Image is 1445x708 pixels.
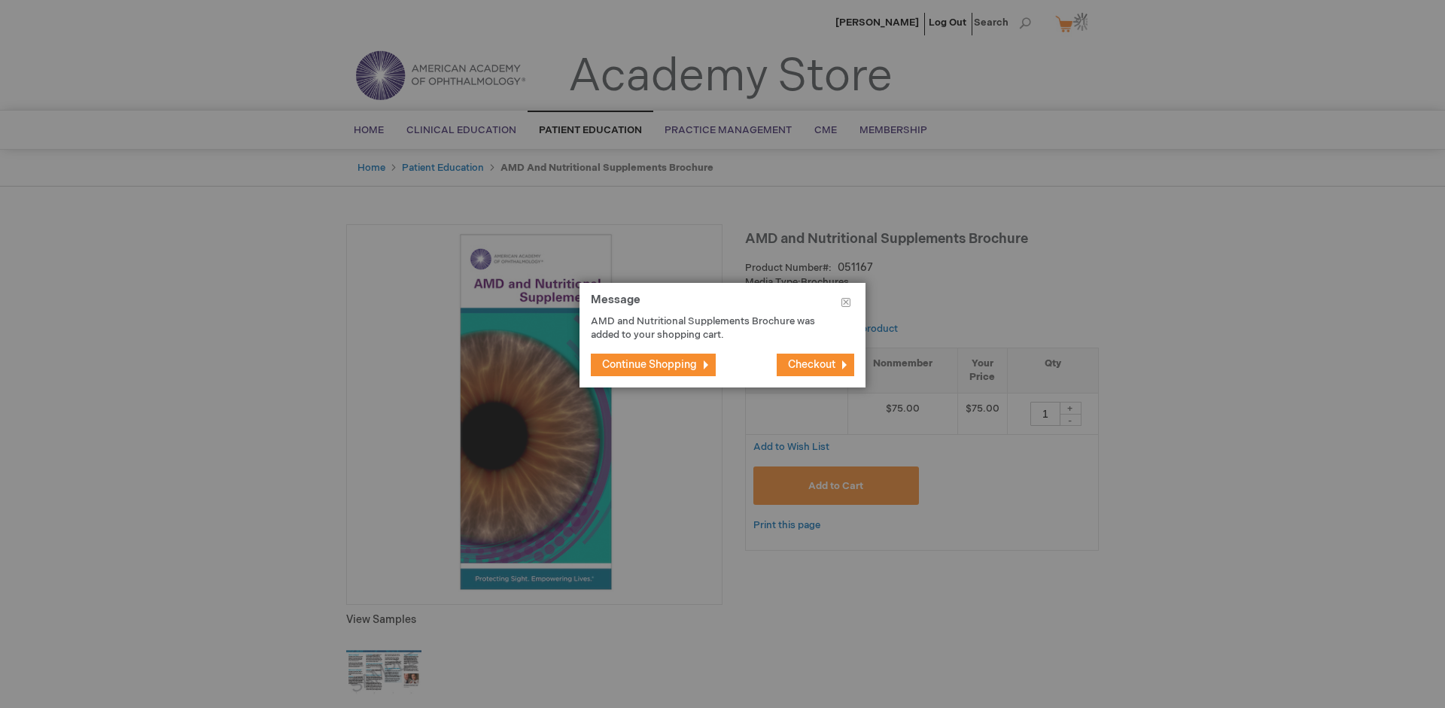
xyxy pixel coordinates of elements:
[591,294,854,314] h1: Message
[591,354,716,376] button: Continue Shopping
[591,314,832,342] p: AMD and Nutritional Supplements Brochure was added to your shopping cart.
[788,358,835,371] span: Checkout
[602,358,697,371] span: Continue Shopping
[777,354,854,376] button: Checkout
